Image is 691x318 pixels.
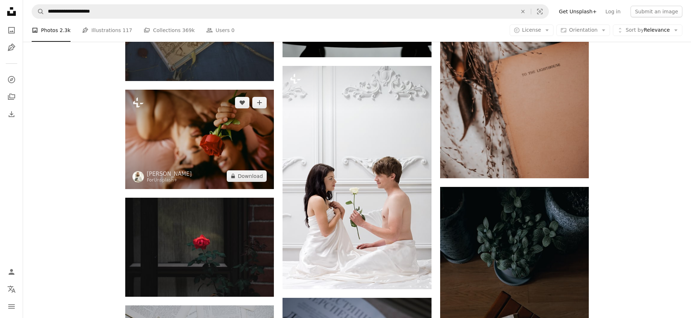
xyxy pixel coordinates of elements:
[4,282,19,296] button: Language
[515,5,531,18] button: Clear
[154,178,177,183] a: Unsplash+
[252,97,267,108] button: Add to Collection
[125,136,274,142] a: a woman laying on a bed with a rose in her hand
[144,19,195,42] a: Collections 369k
[231,26,235,34] span: 0
[125,90,274,189] img: a woman laying on a bed with a rose in her hand
[522,27,541,33] span: License
[4,4,19,20] a: Home — Unsplash
[4,72,19,87] a: Explore
[556,24,610,36] button: Orientation
[4,40,19,55] a: Illustrations
[4,90,19,104] a: Collections
[440,63,589,70] a: white printer paper on brown and white textile
[4,23,19,37] a: Photos
[283,66,431,289] img: a man kneeling down next to a woman holding a flower
[227,170,267,182] button: Download
[125,244,274,250] a: red rose
[625,27,643,33] span: Sort by
[206,19,235,42] a: Users 0
[147,178,192,183] div: For
[132,171,144,183] img: Go to Natalia Blauth's profile
[147,170,192,178] a: [PERSON_NAME]
[625,27,670,34] span: Relevance
[601,6,625,17] a: Log in
[555,6,601,17] a: Get Unsplash+
[235,97,249,108] button: Like
[613,24,682,36] button: Sort byRelevance
[631,6,682,17] button: Submit an image
[283,174,431,181] a: a man kneeling down next to a woman holding a flower
[510,24,554,36] button: License
[569,27,597,33] span: Orientation
[123,26,132,34] span: 117
[182,26,195,34] span: 369k
[4,107,19,121] a: Download History
[531,5,548,18] button: Visual search
[125,198,274,297] img: red rose
[32,5,44,18] button: Search Unsplash
[4,299,19,314] button: Menu
[82,19,132,42] a: Illustrations 117
[4,265,19,279] a: Log in / Sign up
[32,4,549,19] form: Find visuals sitewide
